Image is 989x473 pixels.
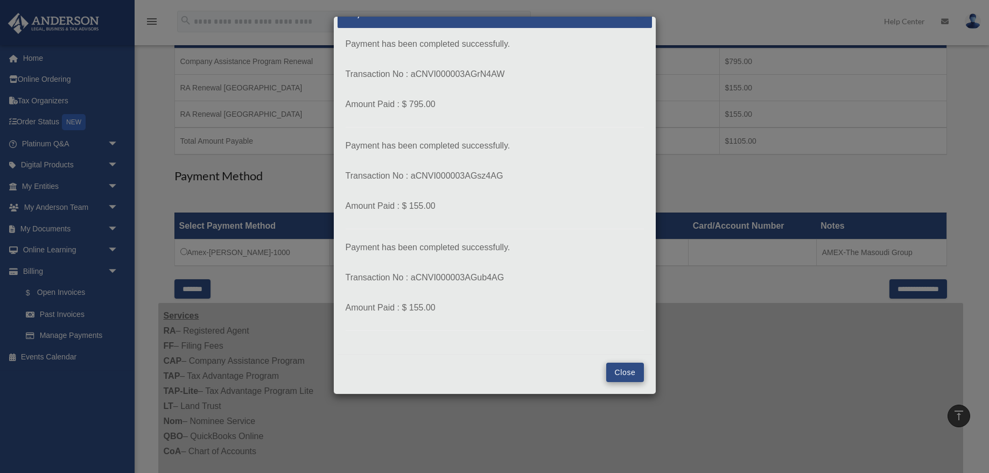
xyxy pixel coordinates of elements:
button: Close [606,363,643,382]
button: Close [637,7,644,18]
p: Amount Paid : $ 795.00 [346,97,644,112]
p: Payment has been completed successfully. [346,138,644,153]
p: Amount Paid : $ 155.00 [346,199,644,214]
p: Payment has been completed successfully. [346,240,644,255]
p: Transaction No : aCNVI000003AGrN4AW [346,67,644,82]
p: Amount Paid : $ 155.00 [346,300,644,315]
p: Transaction No : aCNVI000003AGub4AG [346,270,644,285]
p: Payment has been completed successfully. [346,37,644,52]
p: Transaction No : aCNVI000003AGsz4AG [346,168,644,183]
